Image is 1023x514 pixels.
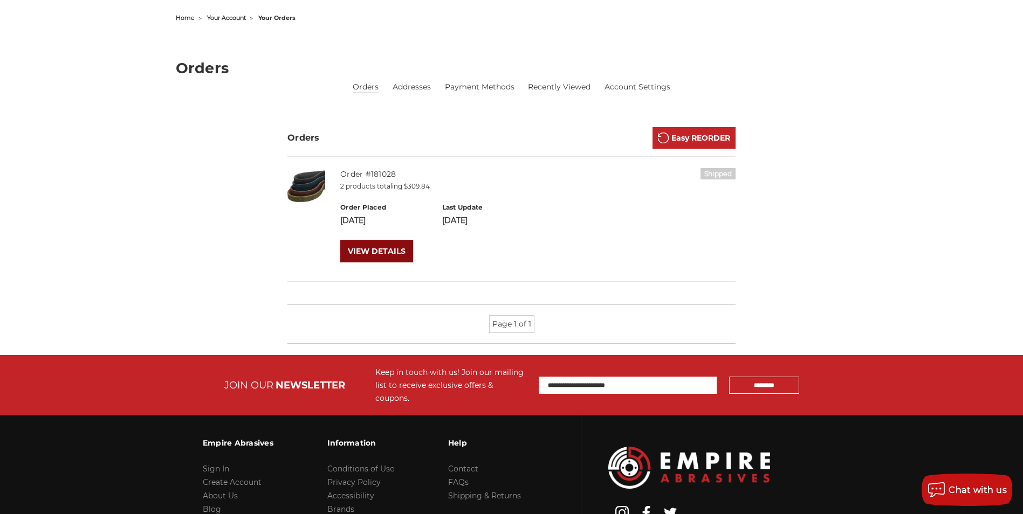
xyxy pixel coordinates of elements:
[605,81,670,93] a: Account Settings
[287,131,320,144] h3: Orders
[276,379,345,391] span: NEWSLETTER
[608,447,770,488] img: Empire Abrasives Logo Image
[203,504,221,514] a: Blog
[340,240,413,262] a: VIEW DETAILS
[176,14,195,22] a: home
[340,216,366,225] span: [DATE]
[375,366,528,405] div: Keep in touch with us! Join our mailing list to receive exclusive offers & coupons.
[353,81,379,93] li: Orders
[949,485,1007,495] span: Chat with us
[340,203,430,212] h6: Order Placed
[327,491,374,501] a: Accessibility
[258,14,296,22] span: your orders
[489,315,534,333] li: Page 1 of 1
[203,432,273,454] h3: Empire Abrasives
[340,182,736,191] p: 2 products totaling $309.84
[448,432,521,454] h3: Help
[327,477,381,487] a: Privacy Policy
[528,81,591,93] a: Recently Viewed
[701,168,736,179] h6: Shipped
[327,464,394,474] a: Conditions of Use
[922,474,1012,506] button: Chat with us
[203,464,229,474] a: Sign In
[340,169,396,179] a: Order #181028
[203,491,238,501] a: About Us
[448,477,469,487] a: FAQs
[207,14,246,22] a: your account
[445,81,514,93] a: Payment Methods
[327,432,394,454] h3: Information
[448,464,478,474] a: Contact
[224,379,273,391] span: JOIN OUR
[442,203,532,212] h6: Last Update
[287,168,325,206] img: 1.5"x30" Surface Conditioning Sanding Belts
[176,61,848,75] h1: Orders
[327,504,354,514] a: Brands
[442,216,468,225] span: [DATE]
[393,81,431,93] a: Addresses
[448,491,521,501] a: Shipping & Returns
[203,477,262,487] a: Create Account
[653,127,736,149] a: Easy REORDER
